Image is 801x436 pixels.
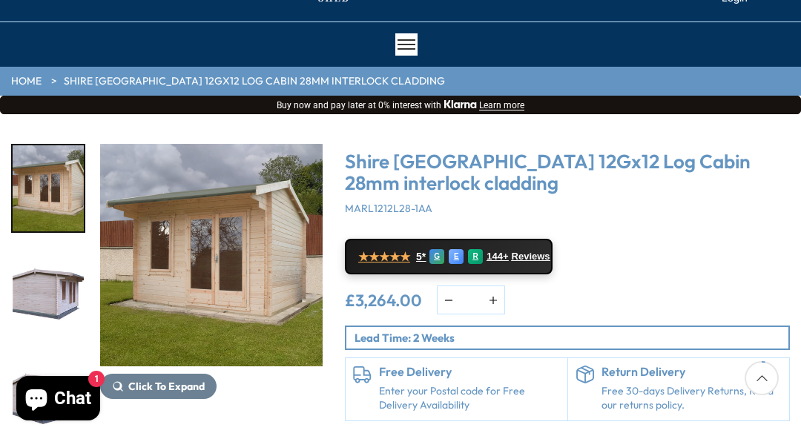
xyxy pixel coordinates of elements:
span: Reviews [512,251,550,262]
a: Shire [GEOGRAPHIC_DATA] 12Gx12 Log Cabin 28mm interlock cladding [64,74,445,89]
img: Marlborough1_4_-Recovered_18336190-6dc7-4baa-9a4f-86e05c165265_200x200.jpg [13,145,84,231]
span: Click To Expand [128,380,205,393]
inbox-online-store-chat: Shopify online store chat [12,376,105,424]
img: Marlborough12gx12__white_0268_ac4b3f9c-aeaa-4ff6-81ca-a8c10c291dfe_200x200.jpg [13,249,84,335]
a: Enter your Postal code for Free Delivery Availability [379,384,560,413]
span: 144+ [487,251,508,262]
h6: Free Delivery [379,366,560,379]
a: ★★★★★ 5* G E R 144+ Reviews [345,239,553,274]
a: HOME [11,74,42,89]
h3: Shire [GEOGRAPHIC_DATA] 12Gx12 Log Cabin 28mm interlock cladding [345,151,790,194]
p: Lead Time: 2 Weeks [355,330,788,346]
ins: £3,264.00 [345,292,422,308]
div: R [468,249,483,264]
img: Shire Marlborough 12Gx12 Log Cabin 28mm interlock cladding - Best Shed [100,144,323,366]
div: E [449,249,464,264]
div: G [429,249,444,264]
button: Click To Expand [100,374,217,399]
span: ★★★★★ [358,250,410,264]
div: 6 / 18 [11,144,85,233]
h6: Return Delivery [601,366,782,379]
span: MARL1212L28-1AA [345,202,432,215]
div: 7 / 18 [11,248,85,337]
p: Free 30-days Delivery Returns, Read our returns policy. [601,384,782,413]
